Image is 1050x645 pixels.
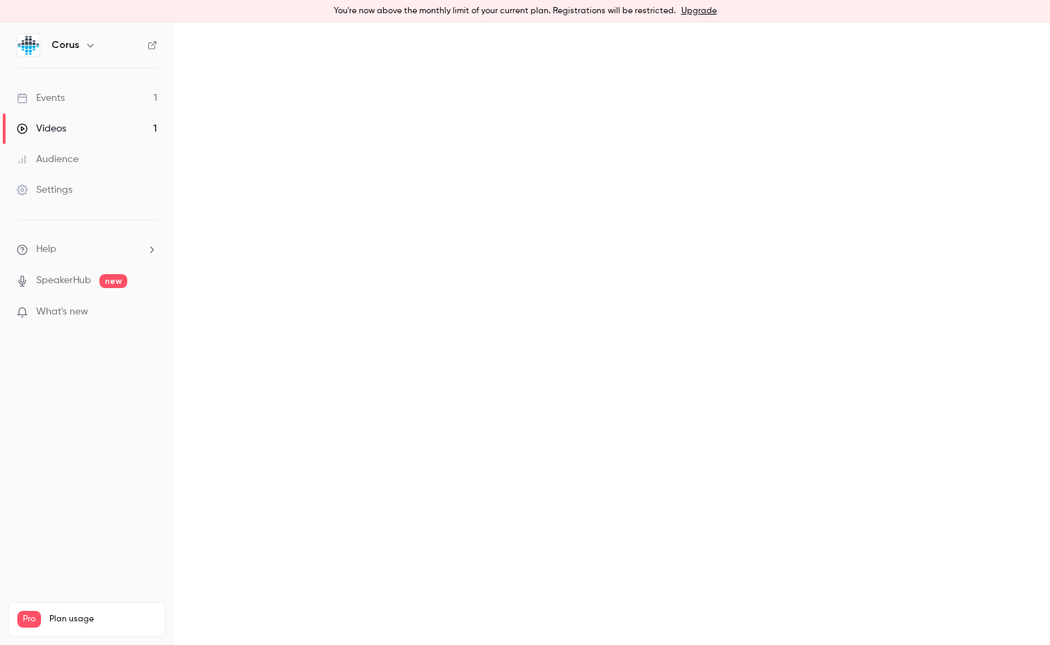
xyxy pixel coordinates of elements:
span: new [99,274,127,288]
span: Pro [17,611,41,628]
div: Videos [17,122,66,136]
span: Help [36,242,56,257]
div: Settings [17,183,72,197]
div: Audience [17,152,79,166]
span: What's new [36,305,88,319]
span: Plan usage [49,614,156,625]
img: Corus [17,34,40,56]
li: help-dropdown-opener [17,242,157,257]
div: Events [17,91,65,105]
a: SpeakerHub [36,273,91,288]
h6: Corus [51,38,79,52]
a: Upgrade [681,6,717,17]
